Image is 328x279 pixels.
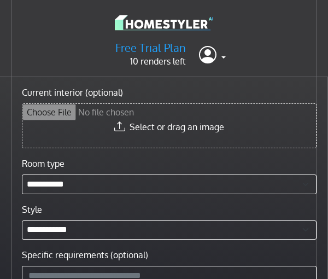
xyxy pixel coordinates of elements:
label: Specific requirements (optional) [22,248,148,261]
img: logo-3de290ba35641baa71223ecac5eacb59cb85b4c7fdf211dc9aaecaaee71ea2f8.svg [115,13,213,32]
label: Style [22,203,42,216]
p: 10 renders left [115,55,186,68]
h5: Free Trial Plan [115,41,186,55]
label: Current interior (optional) [22,86,123,99]
label: Room type [22,157,65,170]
